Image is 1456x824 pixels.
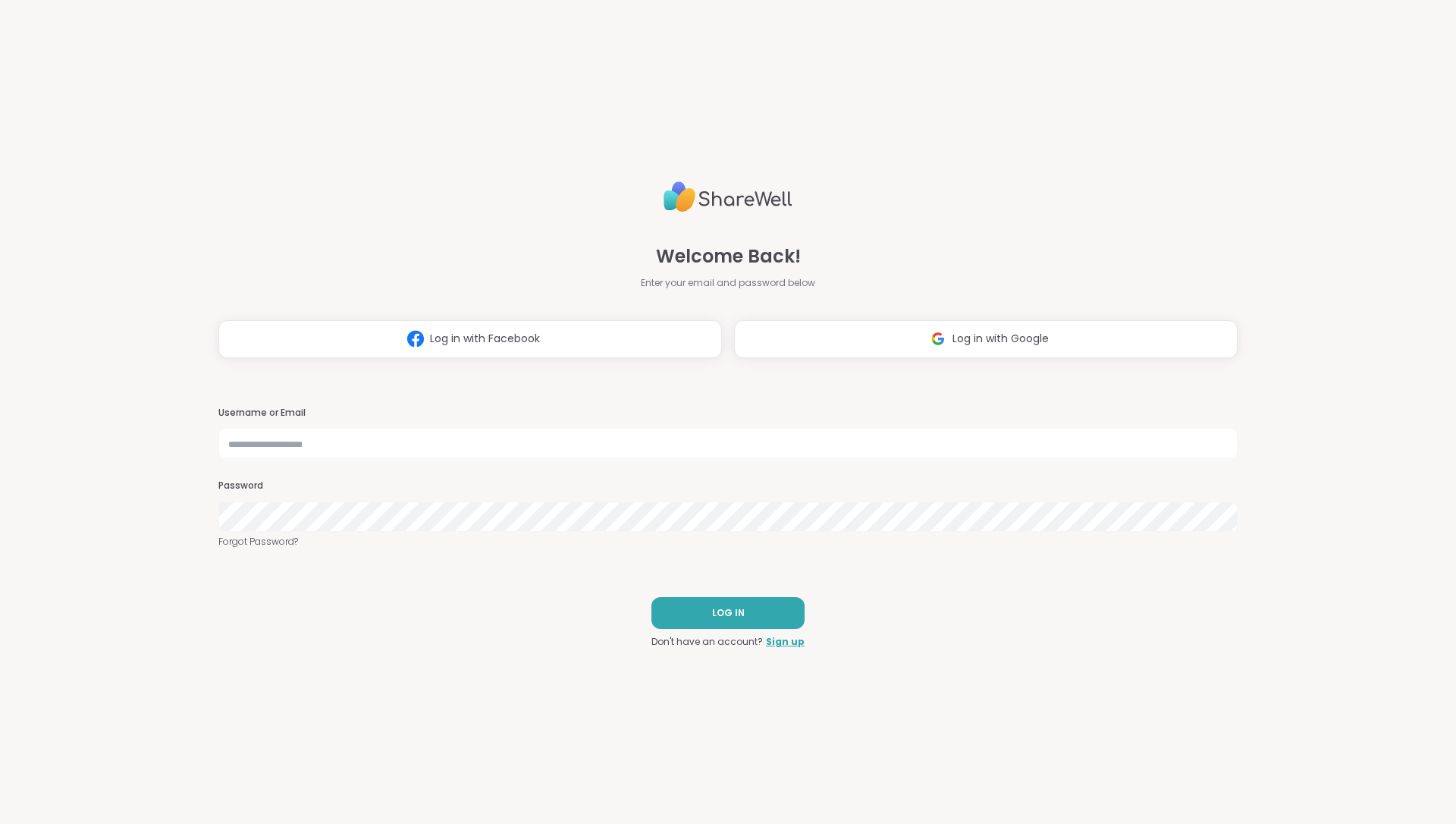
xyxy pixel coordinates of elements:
img: ShareWell Logomark [924,325,952,353]
span: Don't have an account? [651,635,763,649]
span: Enter your email and password below [641,276,815,290]
span: Log in with Google [952,331,1049,347]
a: Forgot Password? [218,535,1238,549]
a: Sign up [766,635,805,649]
img: ShareWell Logomark [401,325,430,353]
span: Welcome Back! [656,243,801,270]
span: Log in with Facebook [430,331,540,347]
h3: Username or Email [218,407,1238,420]
img: ShareWell Logo [664,175,792,219]
button: Log in with Facebook [218,320,722,358]
span: LOG IN [712,606,745,620]
button: LOG IN [651,597,805,629]
button: Log in with Google [734,320,1238,358]
h3: Password [218,480,1238,492]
